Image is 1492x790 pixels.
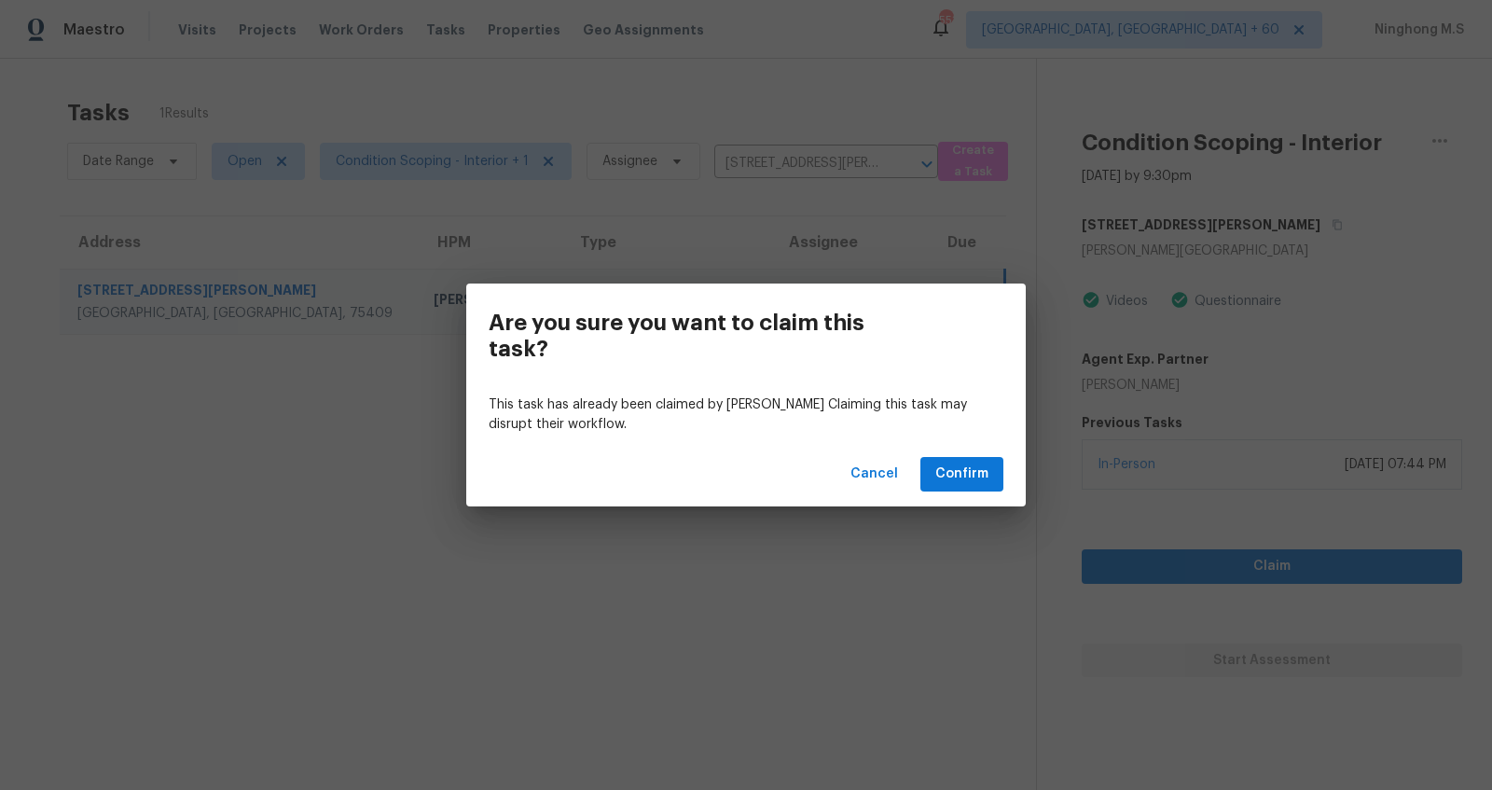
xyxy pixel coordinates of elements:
button: Confirm [920,457,1003,492]
p: This task has already been claimed by [PERSON_NAME] Claiming this task may disrupt their workflow. [489,395,1003,435]
h3: Are you sure you want to claim this task? [489,310,919,362]
button: Cancel [843,457,905,492]
span: Confirm [935,463,988,486]
span: Cancel [850,463,898,486]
